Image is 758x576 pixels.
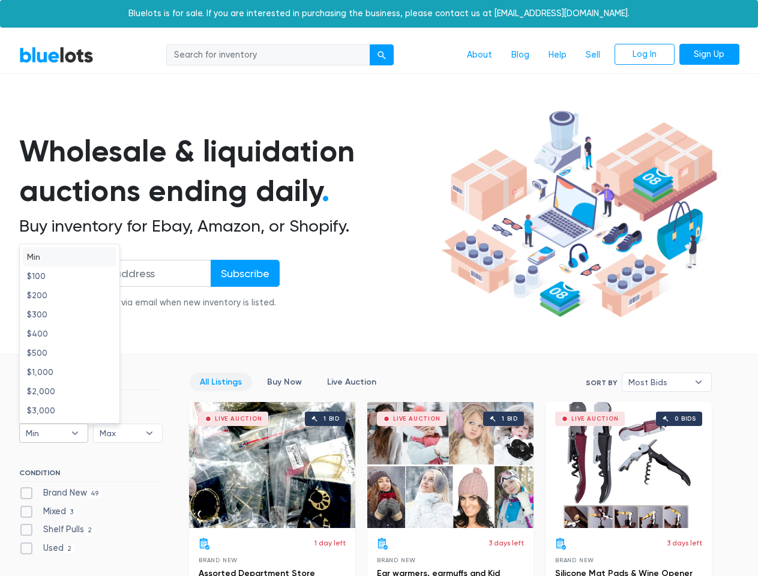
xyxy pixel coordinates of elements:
label: Used [19,542,76,555]
li: $1,000 [23,362,116,382]
span: Brand New [199,557,238,563]
li: $2,000 [23,382,116,401]
li: $200 [23,286,116,305]
div: Live Auction [215,416,262,422]
div: 1 bid [502,416,518,422]
li: $100 [23,266,116,286]
li: $500 [23,343,116,362]
input: Subscribe [211,260,280,287]
span: 2 [84,526,96,536]
a: Sell [576,44,610,67]
img: hero-ee84e7d0318cb26816c560f6b4441b76977f77a177738b4e94f68c95b2b83dbb.png [437,105,721,323]
li: $400 [23,324,116,343]
span: Brand New [377,557,416,563]
p: 3 days left [667,538,702,548]
a: Sign Up [679,44,739,65]
li: $300 [23,305,116,324]
a: Live Auction 1 bid [367,402,534,528]
p: 1 day left [314,538,346,548]
p: 3 days left [489,538,524,548]
label: Mixed [19,505,77,518]
div: Live Auction [393,416,441,422]
a: Live Auction [317,373,387,391]
span: Brand New [555,557,594,563]
h2: Buy inventory for Ebay, Amazon, or Shopify. [19,216,437,236]
h6: CONDITION [19,469,163,482]
b: ▾ [62,424,88,442]
a: Buy Now [257,373,312,391]
a: Log In [615,44,675,65]
span: Most Bids [628,373,688,391]
li: Min [23,247,116,266]
a: BlueLots [19,46,94,64]
div: Live Auction [571,416,619,422]
b: ▾ [137,424,162,442]
b: ▾ [686,373,711,391]
a: Blog [502,44,539,67]
span: Min [26,424,65,442]
a: Help [539,44,576,67]
a: All Listings [190,373,252,391]
div: 0 bids [675,416,696,422]
label: Shelf Pulls [19,523,96,536]
span: 49 [87,489,103,499]
li: $3,000 [23,401,116,420]
span: . [322,173,329,209]
span: Max [100,424,139,442]
a: Live Auction 1 bid [189,402,355,528]
span: 2 [64,544,76,554]
input: Search for inventory [166,44,370,66]
h1: Wholesale & liquidation auctions ending daily [19,131,437,211]
span: 3 [66,508,77,517]
a: Live Auction 0 bids [546,402,712,528]
a: About [457,44,502,67]
label: Sort By [586,377,617,388]
div: 1 bid [323,416,340,422]
label: Brand New [19,487,103,500]
div: Subscribe to be notified via email when new inventory is listed. [19,296,280,310]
